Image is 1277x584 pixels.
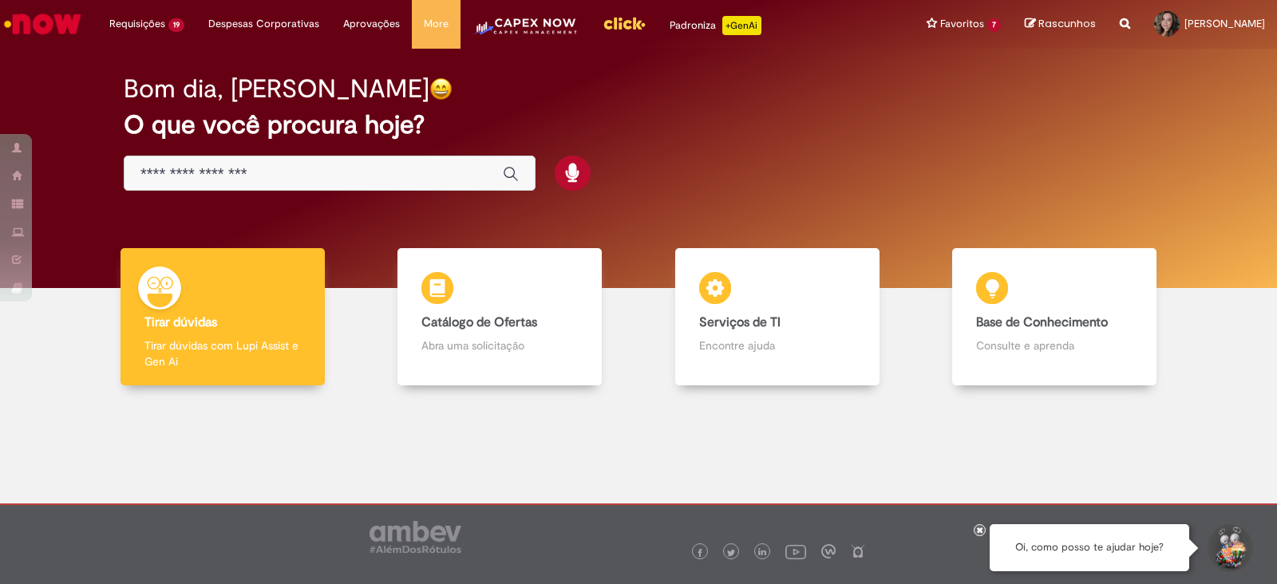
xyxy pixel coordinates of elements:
[429,77,453,101] img: happy-face.png
[851,544,865,558] img: logo_footer_naosei.png
[362,248,639,386] a: Catálogo de Ofertas Abra uma solicitação
[940,16,984,32] span: Favoritos
[208,16,319,32] span: Despesas Corporativas
[124,111,1153,139] h2: O que você procura hoje?
[987,18,1001,32] span: 7
[916,248,1194,386] a: Base de Conhecimento Consulte e aprenda
[821,544,836,558] img: logo_footer_workplace.png
[109,16,165,32] span: Requisições
[343,16,400,32] span: Aprovações
[144,314,217,330] b: Tirar dúvidas
[603,11,646,35] img: click_logo_yellow_360x200.png
[1025,17,1096,32] a: Rascunhos
[84,248,362,386] a: Tirar dúvidas Tirar dúvidas com Lupi Assist e Gen Ai
[424,16,449,32] span: More
[785,541,806,562] img: logo_footer_youtube.png
[976,314,1108,330] b: Base de Conhecimento
[976,337,1133,353] p: Consulte e aprenda
[990,524,1189,571] div: Oi, como posso te ajudar hoje?
[124,75,429,103] h2: Bom dia, [PERSON_NAME]
[144,337,301,369] p: Tirar dúvidas com Lupi Assist e Gen Ai
[1205,524,1253,572] button: Iniciar Conversa de Suporte
[2,8,84,40] img: ServiceNow
[370,521,461,553] img: logo_footer_ambev_rotulo_gray.png
[1038,16,1096,31] span: Rascunhos
[638,248,916,386] a: Serviços de TI Encontre ajuda
[696,549,704,557] img: logo_footer_facebook.png
[670,16,761,35] div: Padroniza
[758,548,766,558] img: logo_footer_linkedin.png
[722,16,761,35] p: +GenAi
[421,314,537,330] b: Catálogo de Ofertas
[168,18,184,32] span: 19
[1184,17,1265,30] span: [PERSON_NAME]
[699,337,856,353] p: Encontre ajuda
[699,314,781,330] b: Serviços de TI
[421,337,578,353] p: Abra uma solicitação
[472,16,579,48] img: CapexLogo5.png
[727,549,735,557] img: logo_footer_twitter.png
